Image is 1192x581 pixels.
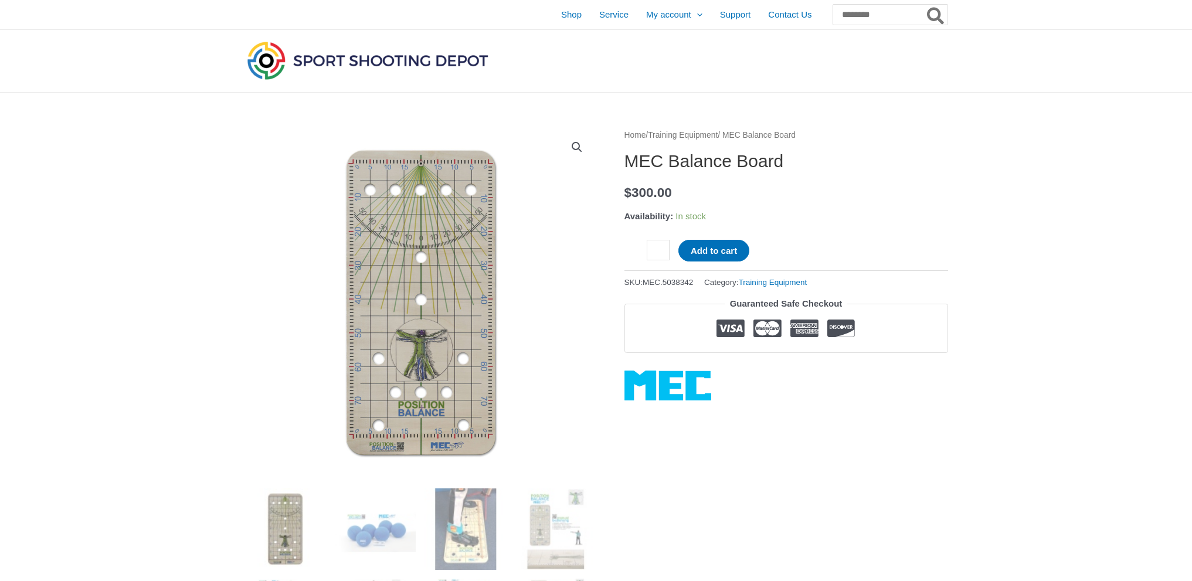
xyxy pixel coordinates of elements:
[648,131,718,140] a: Training Equipment
[725,295,847,312] legend: Guaranteed Safe Checkout
[643,278,693,287] span: MEC.5038342
[624,185,672,200] bdi: 300.00
[925,5,948,25] button: Search
[675,211,706,221] span: In stock
[704,275,807,290] span: Category:
[424,488,506,570] img: MEC Balance Board - Image 3
[244,128,596,480] img: MEC Balance Board
[624,371,711,400] a: MEC
[334,488,416,570] img: MEC Balance Board - Image 2
[244,39,491,82] img: Sport Shooting Depot
[624,211,674,221] span: Availability:
[624,151,948,172] h1: MEC Balance Board
[566,137,587,158] a: View full-screen image gallery
[624,131,646,140] a: Home
[647,240,670,260] input: Product quantity
[678,240,749,261] button: Add to cart
[515,488,596,570] img: MEC Balance Board - Image 4
[624,128,948,143] nav: Breadcrumb
[739,278,807,287] a: Training Equipment
[624,275,694,290] span: SKU:
[624,185,632,200] span: $
[244,488,326,570] img: MEC Balance Board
